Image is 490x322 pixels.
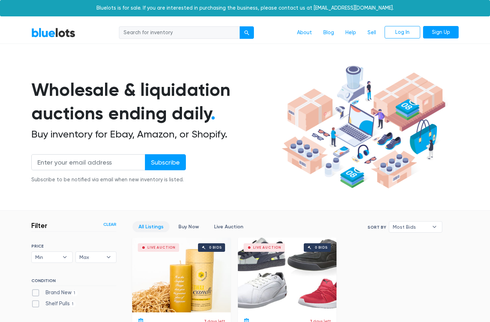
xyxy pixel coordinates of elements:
[31,128,279,140] h2: Buy inventory for Ebay, Amazon, or Shopify.
[31,154,145,170] input: Enter your email address
[31,300,76,308] label: Shelf Pulls
[31,289,78,297] label: Brand New
[423,26,459,39] a: Sign Up
[279,62,448,192] img: hero-ee84e7d0318cb26816c560f6b4441b76977f77a177738b4e94f68c95b2b83dbb.png
[385,26,420,39] a: Log In
[132,221,170,232] a: All Listings
[70,301,76,307] span: 1
[31,278,116,286] h6: CONDITION
[31,78,279,125] h1: Wholesale & liquidation auctions ending daily
[119,26,240,39] input: Search for inventory
[209,246,222,249] div: 0 bids
[253,246,281,249] div: Live Auction
[208,221,249,232] a: Live Auction
[238,238,337,312] a: Live Auction 0 bids
[72,290,78,296] span: 1
[362,26,382,40] a: Sell
[31,27,75,38] a: BlueLots
[31,176,186,184] div: Subscribe to be notified via email when new inventory is listed.
[315,246,328,249] div: 0 bids
[31,221,47,230] h3: Filter
[145,154,186,170] input: Subscribe
[367,224,386,230] label: Sort By
[340,26,362,40] a: Help
[318,26,340,40] a: Blog
[31,244,116,249] h6: PRICE
[211,103,215,124] span: .
[103,221,116,228] a: Clear
[147,246,176,249] div: Live Auction
[132,238,231,312] a: Live Auction 0 bids
[291,26,318,40] a: About
[172,221,205,232] a: Buy Now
